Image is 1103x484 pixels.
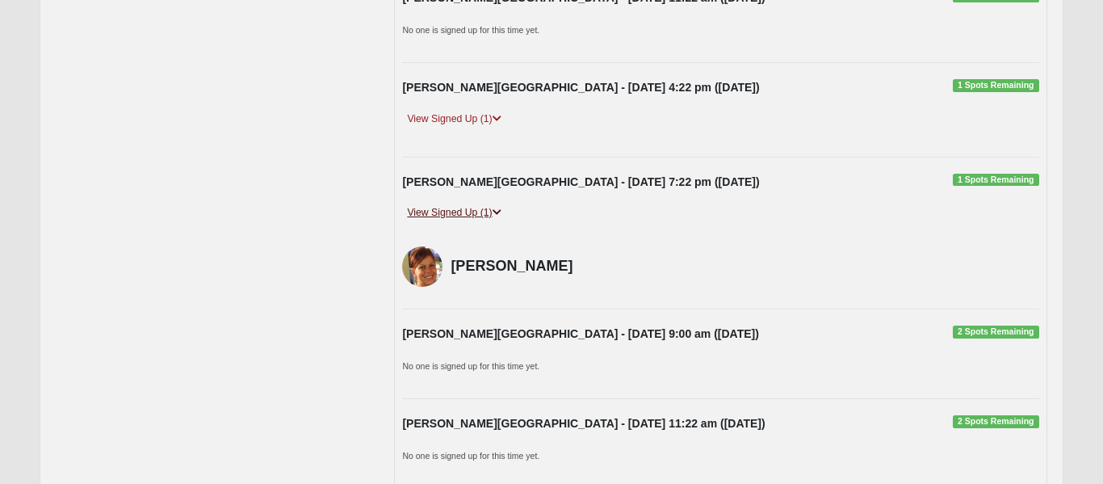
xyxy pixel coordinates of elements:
[402,417,765,430] strong: [PERSON_NAME][GEOGRAPHIC_DATA] - [DATE] 11:22 am ([DATE])
[402,361,539,371] small: No one is signed up for this time yet.
[953,415,1039,428] span: 2 Spots Remaining
[402,81,759,94] strong: [PERSON_NAME][GEOGRAPHIC_DATA] - [DATE] 4:22 pm ([DATE])
[953,174,1039,187] span: 1 Spots Remaining
[402,451,539,461] small: No one is signed up for this time yet.
[402,327,759,340] strong: [PERSON_NAME][GEOGRAPHIC_DATA] - [DATE] 9:00 am ([DATE])
[402,204,505,221] a: View Signed Up (1)
[953,326,1039,339] span: 2 Spots Remaining
[402,246,442,287] img: Leslie Mays
[402,175,759,188] strong: [PERSON_NAME][GEOGRAPHIC_DATA] - [DATE] 7:22 pm ([DATE])
[451,258,598,276] h4: [PERSON_NAME]
[402,25,539,35] small: No one is signed up for this time yet.
[953,79,1039,92] span: 1 Spots Remaining
[402,111,505,128] a: View Signed Up (1)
